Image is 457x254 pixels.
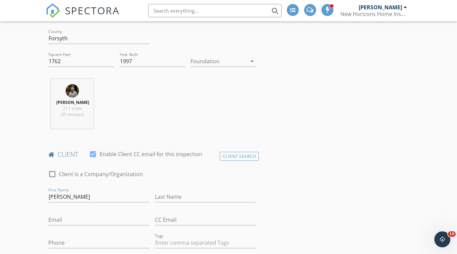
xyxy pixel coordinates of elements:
div: Client Search [220,152,259,161]
strong: [PERSON_NAME] [56,100,89,105]
input: Search everything... [148,4,281,17]
h4: client [48,150,256,159]
div: New Horizons Home Inspections [340,11,407,17]
label: Client is a Company/Organization [59,171,143,177]
a: SPECTORA [46,9,120,23]
span: (35 minutes) [61,112,84,117]
i: arrow_drop_down [248,57,256,65]
img: The Best Home Inspection Software - Spectora [46,3,60,18]
img: img_4454.jpeg [66,84,79,98]
div: [PERSON_NAME] [359,4,402,11]
span: 21.1 miles [63,106,82,111]
span: SPECTORA [65,3,120,17]
label: Enable Client CC email for this inspection [100,151,202,157]
span: 10 [448,231,456,237]
iframe: Intercom live chat [434,231,450,247]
